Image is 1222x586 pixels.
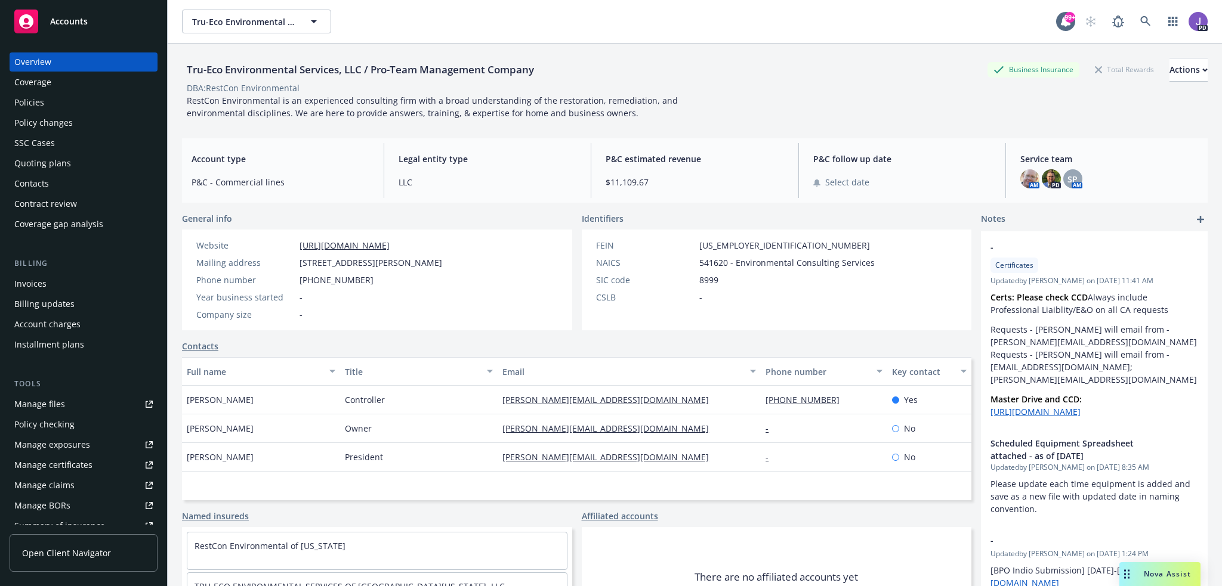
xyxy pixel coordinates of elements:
div: -CertificatesUpdatedby [PERSON_NAME] on [DATE] 11:41 AMCerts: Please check CCDAlways include Prof... [981,231,1208,427]
div: Account charges [14,315,81,334]
a: Manage BORs [10,496,158,515]
div: Year business started [196,291,295,303]
a: [URL][DOMAIN_NAME] [300,240,390,251]
a: Quoting plans [10,154,158,173]
span: Service team [1020,153,1198,165]
span: No [904,422,915,435]
span: - [300,308,303,321]
span: Notes [981,212,1005,227]
button: Phone number [761,357,887,386]
div: 99+ [1064,10,1075,21]
div: Billing [10,258,158,269]
div: Tru-Eco Environmental Services, LLC / Pro-Team Management Company [182,62,539,77]
button: Full name [182,357,340,386]
div: Invoices [14,274,47,293]
span: Legal entity type [399,153,576,165]
a: Manage files [10,395,158,414]
span: Tru-Eco Environmental Services, LLC / Pro-Team Management Company [192,15,295,28]
div: Email [502,365,743,378]
div: Quoting plans [14,154,71,173]
strong: Certs: Please check CCD [990,292,1088,303]
a: Policy checking [10,415,158,434]
span: No [904,451,915,463]
a: Switch app [1161,10,1185,33]
a: Contacts [182,340,218,352]
a: Start snowing [1079,10,1103,33]
span: - [990,241,1167,253]
span: [PERSON_NAME] [187,451,254,463]
button: Actions [1169,58,1208,82]
a: Coverage [10,73,158,92]
div: Tools [10,378,158,390]
a: [PERSON_NAME][EMAIL_ADDRESS][DOMAIN_NAME] [502,451,718,463]
span: - [699,291,702,303]
div: FEIN [596,239,695,252]
span: Updated by [PERSON_NAME] on [DATE] 1:24 PM [990,548,1198,559]
button: Nova Assist [1119,562,1201,586]
a: Coverage gap analysis [10,215,158,234]
div: Scheduled Equipment Spreadsheet attached - as of [DATE]Updatedby [PERSON_NAME] on [DATE] 8:35 AMP... [981,427,1208,525]
div: Manage certificates [14,455,92,475]
span: Updated by [PERSON_NAME] on [DATE] 8:35 AM [990,462,1198,473]
a: [PERSON_NAME][EMAIL_ADDRESS][DOMAIN_NAME] [502,394,718,405]
div: DBA: RestCon Environmental [187,82,300,94]
div: Overview [14,52,51,72]
span: Owner [345,422,372,435]
span: Yes [904,393,918,406]
span: [PERSON_NAME] [187,393,254,406]
a: Manage certificates [10,455,158,475]
a: Manage claims [10,476,158,495]
a: Accounts [10,5,158,38]
div: Billing updates [14,294,75,314]
a: Summary of insurance [10,516,158,535]
a: Policy changes [10,113,158,132]
div: Phone number [196,274,295,286]
span: [STREET_ADDRESS][PERSON_NAME] [300,256,442,269]
a: [URL][DOMAIN_NAME] [990,406,1081,417]
span: Account type [192,153,369,165]
div: Actions [1169,58,1208,81]
a: Policies [10,93,158,112]
a: - [766,423,778,434]
div: Policy checking [14,415,75,434]
div: Key contact [892,365,953,378]
a: Installment plans [10,335,158,354]
div: Coverage [14,73,51,92]
button: Key contact [887,357,971,386]
span: Nova Assist [1144,569,1191,579]
span: P&C estimated revenue [606,153,783,165]
div: Installment plans [14,335,84,354]
div: Policy changes [14,113,73,132]
button: Title [340,357,498,386]
span: Certificates [995,260,1033,271]
button: Tru-Eco Environmental Services, LLC / Pro-Team Management Company [182,10,331,33]
p: Always include Professional Liaiblity/E&O on all CA requests [990,291,1198,316]
span: Open Client Navigator [22,547,111,559]
div: Manage exposures [14,435,90,454]
a: [PERSON_NAME][EMAIL_ADDRESS][DOMAIN_NAME] [502,423,718,434]
div: Company size [196,308,295,321]
a: add [1193,212,1208,227]
div: Title [345,365,480,378]
span: SP [1067,173,1078,185]
span: Updated by [PERSON_NAME] on [DATE] 11:41 AM [990,275,1198,286]
a: Named insureds [182,510,249,522]
a: Invoices [10,274,158,293]
div: CSLB [596,291,695,303]
img: photo [1189,12,1208,31]
span: General info [182,212,232,225]
strong: Master Drive and CCD: [990,393,1082,405]
img: photo [1042,169,1061,188]
span: [PERSON_NAME] [187,422,254,435]
span: Identifiers [582,212,624,225]
span: There are no affiliated accounts yet [695,570,858,584]
div: Contract review [14,194,77,213]
div: Manage BORs [14,496,70,515]
div: Manage files [14,395,65,414]
div: Full name [187,365,322,378]
a: Contacts [10,174,158,193]
span: President [345,451,383,463]
a: Search [1134,10,1158,33]
a: Report a Bug [1106,10,1130,33]
div: Coverage gap analysis [14,215,103,234]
